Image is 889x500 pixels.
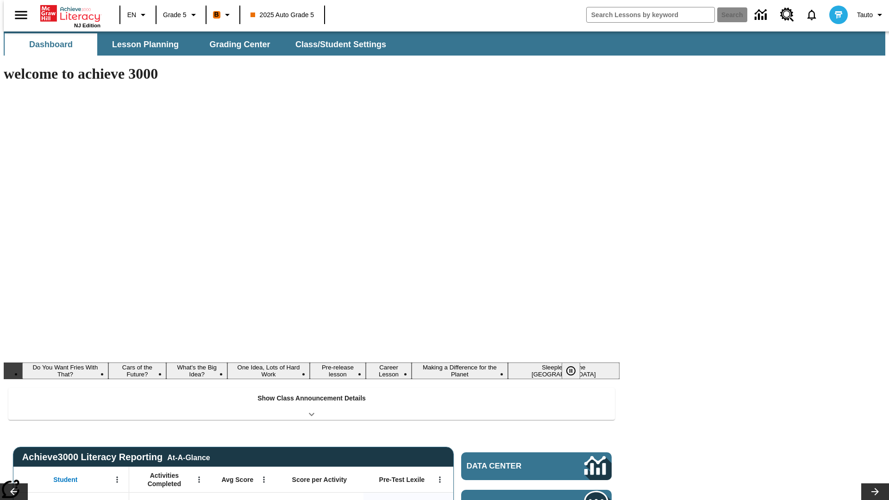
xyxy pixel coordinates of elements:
button: Language: EN, Select a language [123,6,153,23]
button: Select a new avatar [824,3,853,27]
div: At-A-Glance [167,452,210,462]
button: Slide 5 Pre-release lesson [310,362,366,379]
button: Slide 8 Sleepless in the Animal Kingdom [508,362,620,379]
input: search field [587,7,714,22]
button: Open Menu [192,473,206,487]
span: B [214,9,219,20]
a: Home [40,4,100,23]
span: Avg Score [221,475,253,484]
button: Open Menu [110,473,124,487]
span: Data Center [467,462,553,471]
span: Pre-Test Lexile [379,475,425,484]
p: Show Class Announcement Details [257,394,366,403]
span: Activities Completed [134,471,195,488]
button: Slide 7 Making a Difference for the Planet [412,362,508,379]
button: Slide 6 Career Lesson [366,362,412,379]
button: Pause [562,362,580,379]
div: SubNavbar [4,31,885,56]
button: Open Menu [257,473,271,487]
button: Lesson carousel, Next [861,483,889,500]
button: Dashboard [5,33,97,56]
span: Student [53,475,77,484]
a: Notifications [800,3,824,27]
button: Slide 3 What's the Big Idea? [166,362,227,379]
a: Resource Center, Will open in new tab [775,2,800,27]
button: Slide 1 Do You Want Fries With That? [22,362,108,379]
button: Open Menu [433,473,447,487]
div: Home [40,3,100,28]
a: Data Center [461,452,612,480]
div: Pause [562,362,589,379]
span: 2025 Auto Grade 5 [250,10,314,20]
button: Lesson Planning [99,33,192,56]
h1: welcome to achieve 3000 [4,65,620,82]
div: SubNavbar [4,33,394,56]
span: Tauto [857,10,873,20]
img: avatar image [829,6,848,24]
button: Open side menu [7,1,35,29]
button: Grade: Grade 5, Select a grade [159,6,203,23]
span: NJ Edition [74,23,100,28]
button: Class/Student Settings [288,33,394,56]
button: Grading Center [194,33,286,56]
a: Data Center [749,2,775,28]
span: Grade 5 [163,10,187,20]
span: EN [127,10,136,20]
span: Achieve3000 Literacy Reporting [22,452,210,462]
button: Boost Class color is orange. Change class color [209,6,237,23]
button: Slide 2 Cars of the Future? [108,362,166,379]
button: Slide 4 One Idea, Lots of Hard Work [227,362,309,379]
span: Score per Activity [292,475,347,484]
div: Show Class Announcement Details [8,388,615,420]
button: Profile/Settings [853,6,889,23]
